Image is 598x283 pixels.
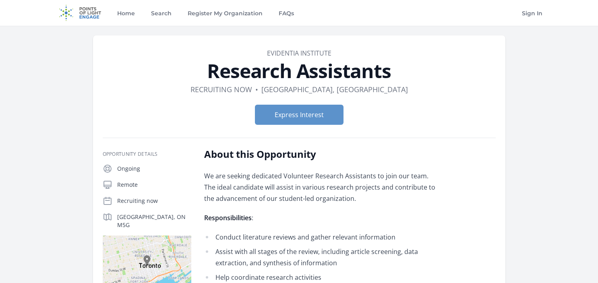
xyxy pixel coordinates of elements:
p: Ongoing [117,165,191,173]
dd: [GEOGRAPHIC_DATA], [GEOGRAPHIC_DATA] [261,84,408,95]
p: : [204,212,440,223]
p: Recruiting now [117,197,191,205]
a: Evidentia Institute [267,49,331,58]
li: Conduct literature reviews and gather relevant information [204,231,440,243]
h2: About this Opportunity [204,148,440,161]
dd: Recruiting now [190,84,252,95]
p: We are seeking dedicated Volunteer Research Assistants to join our team. The ideal candidate will... [204,170,440,204]
li: Assist with all stages of the review, including article screening, data extraction, and synthesis... [204,246,440,269]
div: • [255,84,258,95]
p: Remote [117,181,191,189]
button: Express Interest [255,105,343,125]
p: [GEOGRAPHIC_DATA], ON M5G [117,213,191,229]
strong: Responsibilities [204,213,252,222]
h1: Research Assistants [103,61,496,81]
li: Help coordinate research activities [204,272,440,283]
h3: Opportunity Details [103,151,191,157]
